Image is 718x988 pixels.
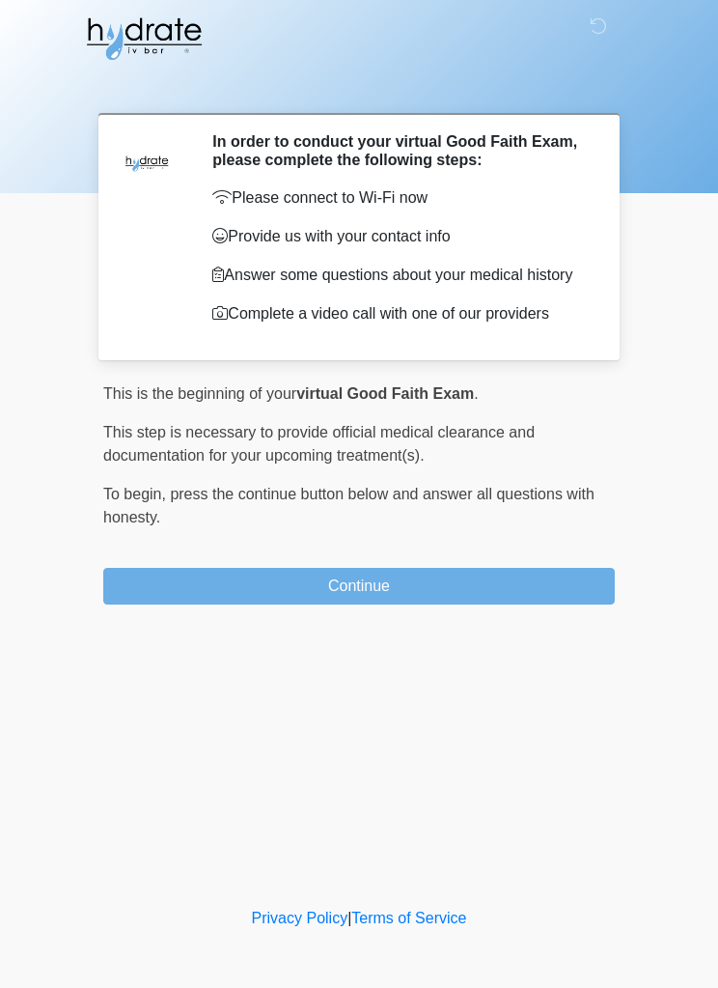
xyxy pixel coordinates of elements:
[103,486,170,502] span: To begin,
[347,910,351,926] a: |
[212,264,586,287] p: Answer some questions about your medical history
[103,385,296,402] span: This is the beginning of your
[118,132,176,190] img: Agent Avatar
[103,424,535,464] span: This step is necessary to provide official medical clearance and documentation for your upcoming ...
[89,70,629,105] h1: ‎ ‎ ‎
[212,225,586,248] p: Provide us with your contact info
[351,910,466,926] a: Terms of Service
[212,302,586,325] p: Complete a video call with one of our providers
[252,910,348,926] a: Privacy Policy
[296,385,474,402] strong: virtual Good Faith Exam
[103,486,594,525] span: press the continue button below and answer all questions with honesty.
[84,14,204,63] img: Hydrate IV Bar - Glendale Logo
[474,385,478,402] span: .
[103,568,615,605] button: Continue
[212,186,586,210] p: Please connect to Wi-Fi now
[212,132,586,169] h2: In order to conduct your virtual Good Faith Exam, please complete the following steps:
